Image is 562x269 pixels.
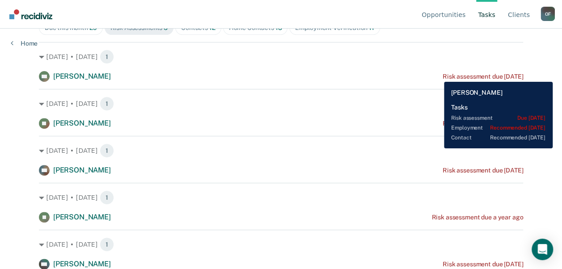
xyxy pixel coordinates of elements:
a: Home [11,39,38,47]
button: Profile dropdown button [541,7,555,21]
div: [DATE] • [DATE] 1 [39,237,523,252]
div: Risk assessment due [DATE] [443,261,523,268]
span: 5 [164,24,168,31]
span: 13 [275,24,282,31]
span: 1 [100,143,114,158]
div: [DATE] • [DATE] 1 [39,50,523,64]
span: 1 [100,237,114,252]
div: Risk assessment due [DATE] [443,73,523,80]
div: [DATE] • [DATE] 1 [39,97,523,111]
span: [PERSON_NAME] [53,213,111,221]
div: Open Intercom Messenger [532,239,553,260]
div: [DATE] • [DATE] 1 [39,143,523,158]
span: 12 [209,24,216,31]
span: 1 [100,50,114,64]
span: [PERSON_NAME] [53,119,111,127]
span: [PERSON_NAME] [53,166,111,174]
span: 29 [89,24,97,31]
span: 11 [369,24,374,31]
span: [PERSON_NAME] [53,260,111,268]
div: Risk assessment due a year ago [431,214,523,221]
img: Recidiviz [9,9,52,19]
span: 1 [100,190,114,205]
span: [PERSON_NAME] [53,72,111,80]
div: Risk assessment due [DATE] [443,120,523,127]
div: O F [541,7,555,21]
div: [DATE] • [DATE] 1 [39,190,523,205]
div: Risk assessment due [DATE] [443,167,523,174]
span: 1 [100,97,114,111]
